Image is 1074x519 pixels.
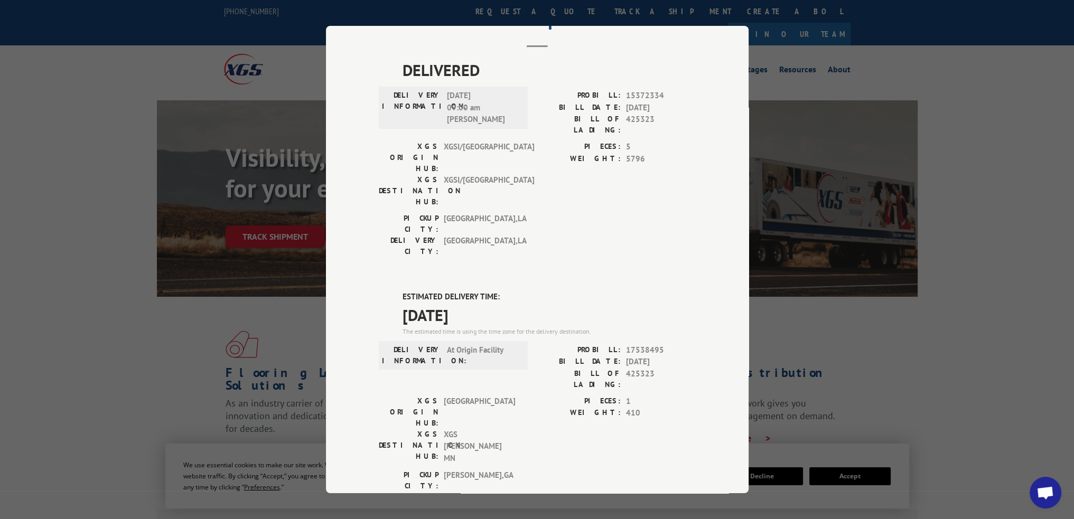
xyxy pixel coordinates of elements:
[379,141,438,174] label: XGS ORIGIN HUB:
[626,153,696,165] span: 5796
[537,395,621,408] label: PIECES:
[626,344,696,356] span: 17538495
[626,141,696,153] span: 5
[444,141,515,174] span: XGSI/[GEOGRAPHIC_DATA]
[444,469,515,492] span: [PERSON_NAME] , GA
[537,90,621,102] label: PROBILL:
[403,303,696,327] span: [DATE]
[537,407,621,419] label: WEIGHT:
[379,469,438,492] label: PICKUP CITY:
[626,102,696,114] span: [DATE]
[626,407,696,419] span: 410
[626,395,696,408] span: 1
[537,356,621,368] label: BILL DATE:
[626,90,696,102] span: 15372334
[537,102,621,114] label: BILL DATE:
[537,153,621,165] label: WEIGHT:
[537,114,621,136] label: BILL OF LADING:
[379,429,438,465] label: XGS DESTINATION HUB:
[379,395,438,429] label: XGS ORIGIN HUB:
[447,344,518,366] span: At Origin Facility
[444,492,515,514] span: [GEOGRAPHIC_DATA] , MN
[403,58,696,82] span: DELIVERED
[537,141,621,153] label: PIECES:
[403,327,696,336] div: The estimated time is using the time zone for the delivery destination.
[444,174,515,207] span: XGSI/[GEOGRAPHIC_DATA]
[626,356,696,368] span: [DATE]
[379,174,438,207] label: XGS DESTINATION HUB:
[379,235,438,257] label: DELIVERY CITY:
[382,344,442,366] label: DELIVERY INFORMATION:
[444,429,515,465] span: XGS [PERSON_NAME] MN
[626,368,696,390] span: 425323
[382,90,442,126] label: DELIVERY INFORMATION:
[447,90,518,126] span: [DATE] 09:00 am [PERSON_NAME]
[379,213,438,235] label: PICKUP CITY:
[1030,477,1061,508] a: Open chat
[444,395,515,429] span: [GEOGRAPHIC_DATA]
[444,235,515,257] span: [GEOGRAPHIC_DATA] , LA
[379,492,438,514] label: DELIVERY CITY:
[537,368,621,390] label: BILL OF LADING:
[626,114,696,136] span: 425323
[444,213,515,235] span: [GEOGRAPHIC_DATA] , LA
[537,344,621,356] label: PROBILL:
[403,291,696,303] label: ESTIMATED DELIVERY TIME:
